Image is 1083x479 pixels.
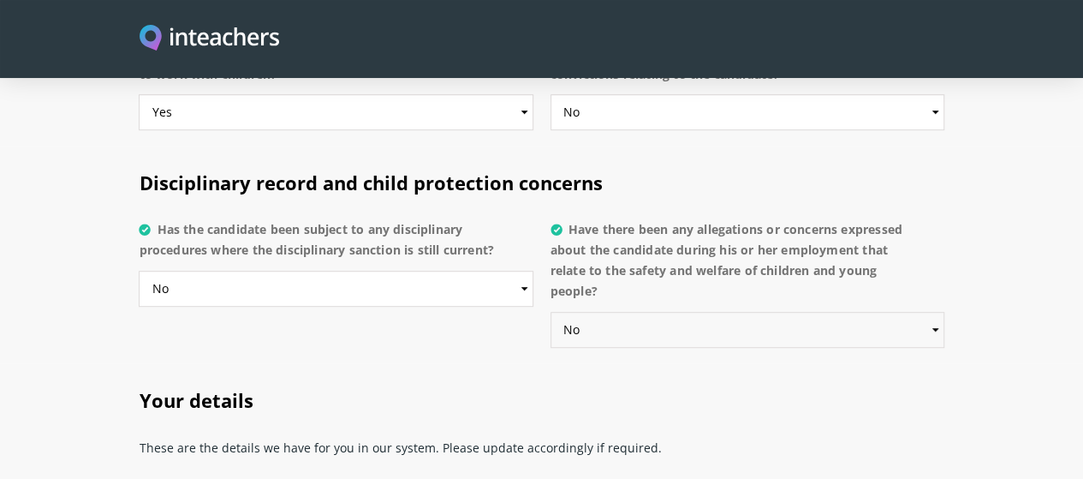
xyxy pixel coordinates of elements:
[139,387,253,413] span: Your details
[140,25,279,53] a: Visit this site's homepage
[139,170,602,195] span: Disciplinary record and child protection concerns
[139,219,533,271] label: Has the candidate been subject to any disciplinary procedures where the disciplinary sanction is ...
[140,25,279,53] img: Inteachers
[550,219,944,312] label: Have there been any allegations or concerns expressed about the candidate during his or her emplo...
[139,430,943,475] p: These are the details we have for you in our system. Please update accordingly if required.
